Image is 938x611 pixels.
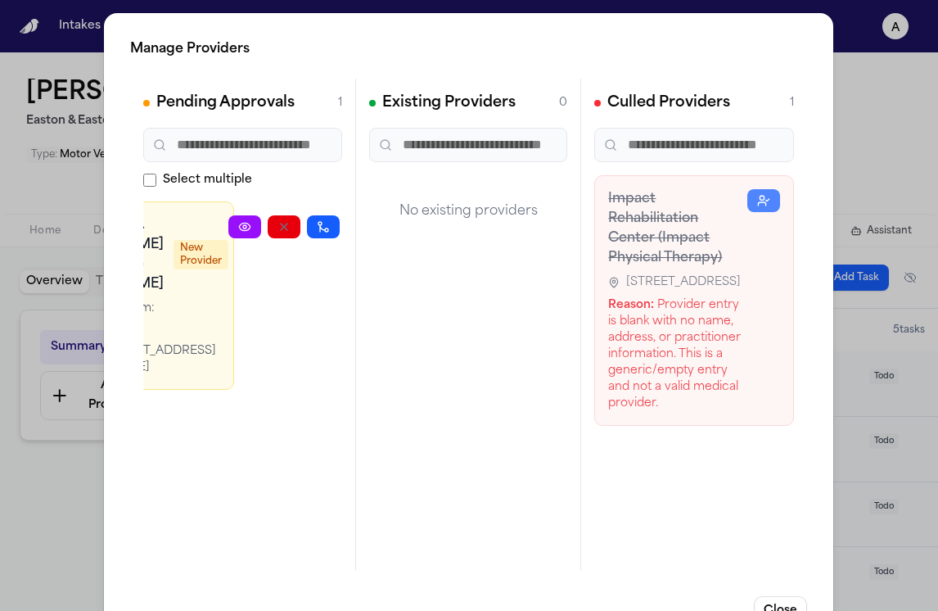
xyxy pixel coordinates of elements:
span: Detected from: TRANSCRIPT [67,301,229,333]
button: Restore Provider [748,189,781,212]
input: Select multiple [143,174,156,187]
span: 1 [791,95,795,111]
button: Merge [307,215,340,238]
span: Select multiple [163,172,252,188]
div: Provider entry is blank with no name, address, or practitioner information. This is a generic/emp... [609,297,748,412]
a: View Provider [228,215,261,238]
span: 0 [560,95,568,111]
span: New Provider [174,240,228,269]
h3: Impact Rehabilitation Center (Impact Physical Therapy) [609,189,748,268]
button: Reject [268,215,300,238]
div: No existing providers [369,175,568,247]
span: [STREET_ADDRESS] [627,274,742,291]
h2: Manage Providers [130,39,807,59]
h2: Pending Approvals [156,92,295,115]
strong: Reason: [609,299,655,311]
h2: Culled Providers [608,92,731,115]
span: 1 [338,95,342,111]
h2: Existing Providers [382,92,516,115]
